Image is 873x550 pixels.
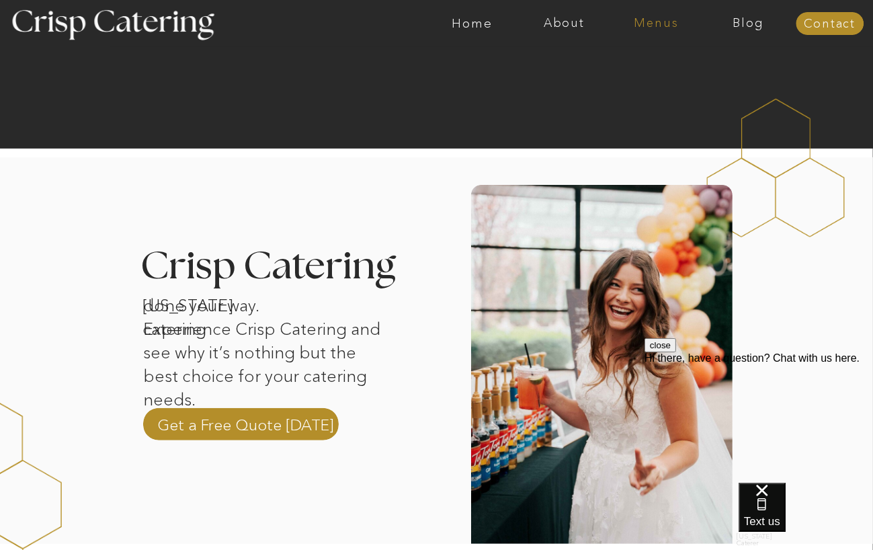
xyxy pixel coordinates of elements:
[739,483,873,550] iframe: podium webchat widget bubble
[737,533,779,541] h2: [US_STATE] Caterer
[158,414,335,434] a: Get a Free Quote [DATE]
[702,17,794,30] a: Blog
[141,247,431,287] h3: Crisp Catering
[144,294,389,379] p: done your way. Experience Crisp Catering and see why it’s nothing but the best choice for your ca...
[610,17,702,30] a: Menus
[518,17,610,30] a: About
[426,17,518,30] a: Home
[796,17,864,31] a: Contact
[143,294,283,311] h1: [US_STATE] catering
[645,338,873,500] iframe: podium webchat widget prompt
